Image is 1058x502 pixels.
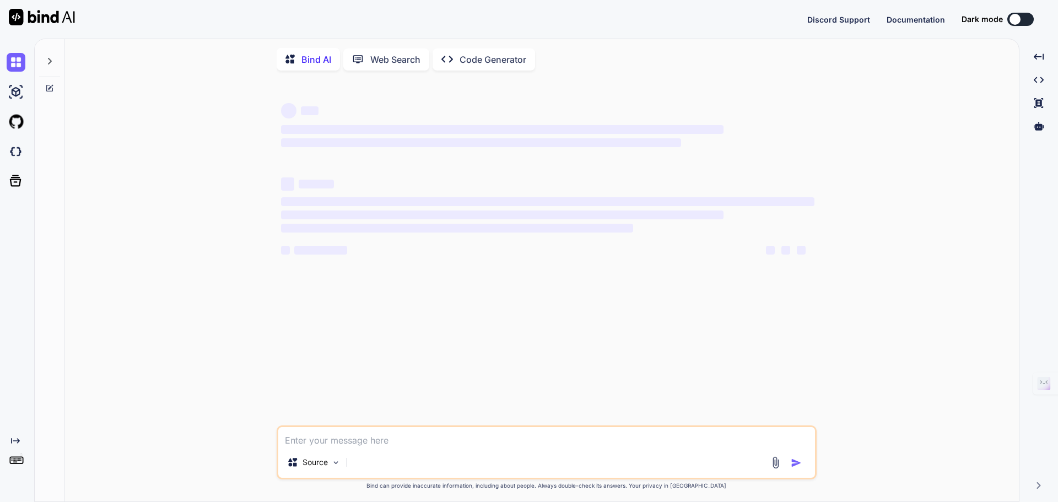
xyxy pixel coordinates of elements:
[281,224,633,233] span: ‌
[791,457,802,468] img: icon
[281,138,681,147] span: ‌
[281,210,724,219] span: ‌
[781,246,790,255] span: ‌
[281,197,814,206] span: ‌
[281,246,290,255] span: ‌
[766,246,775,255] span: ‌
[962,14,1003,25] span: Dark mode
[797,246,806,255] span: ‌
[7,112,25,131] img: githubLight
[370,53,420,66] p: Web Search
[460,53,526,66] p: Code Generator
[7,83,25,101] img: ai-studio
[807,14,870,25] button: Discord Support
[887,15,945,24] span: Documentation
[7,53,25,72] img: chat
[807,15,870,24] span: Discord Support
[7,142,25,161] img: darkCloudIdeIcon
[281,177,294,191] span: ‌
[303,457,328,468] p: Source
[299,180,334,188] span: ‌
[769,456,782,469] img: attachment
[9,9,75,25] img: Bind AI
[301,106,319,115] span: ‌
[281,103,296,118] span: ‌
[294,246,347,255] span: ‌
[331,458,341,467] img: Pick Models
[281,125,724,134] span: ‌
[301,53,331,66] p: Bind AI
[277,482,817,490] p: Bind can provide inaccurate information, including about people. Always double-check its answers....
[887,14,945,25] button: Documentation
